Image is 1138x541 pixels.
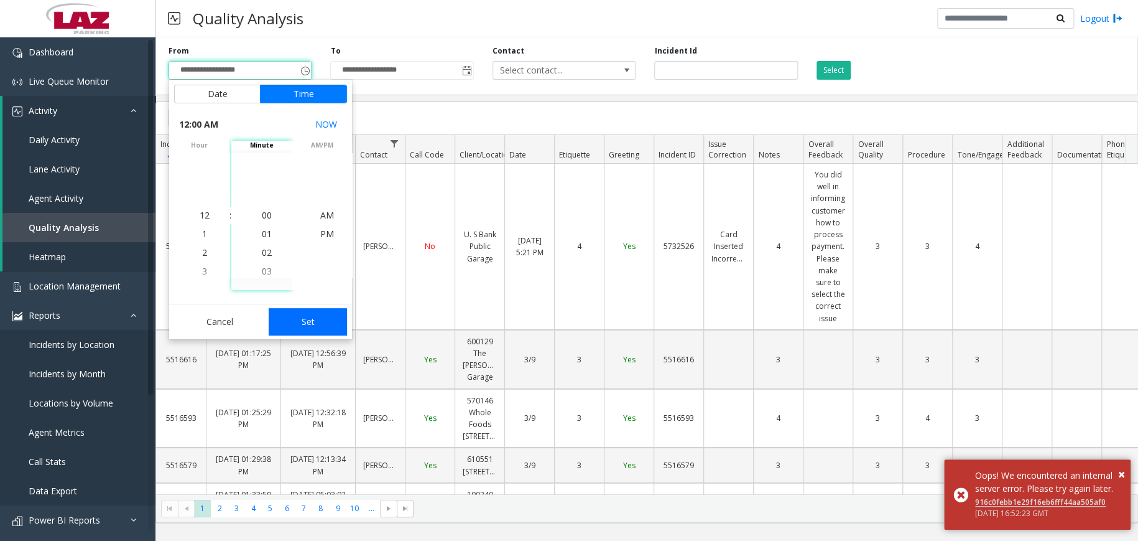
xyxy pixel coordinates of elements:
a: 3 [960,412,994,424]
a: [DATE] 12:13:34 PM [289,453,348,477]
th: Procedure [902,135,952,164]
h3: Quality Analysis [187,3,310,34]
a: [DATE] 05:03:02 AM [289,489,348,512]
a: Yes [612,412,646,424]
label: Incident Id [654,45,696,57]
a: 4 [960,240,994,252]
span: 4 [577,241,581,252]
label: From [169,45,189,57]
span: Quality Analysis [29,222,99,233]
span: 3/9 [524,354,535,365]
span: 3 [776,460,780,471]
span: 4 [925,413,930,423]
span: Page 11 [363,500,380,517]
a: 3 [910,459,945,471]
a: Yes [413,354,447,365]
span: Yes [623,241,636,252]
span: × [1118,466,1125,482]
span: Page 2 [211,500,228,517]
a: 3 [761,354,795,365]
a: 4 [562,240,596,252]
th: Additional Feedback [1002,135,1052,164]
img: 'icon' [12,77,22,87]
th: Overall Feedback [803,135,853,164]
span: Page 3 [228,500,245,517]
a: Yes [413,412,447,424]
kendo-pager-info: 1 - 30 of 3135 items [421,503,1125,514]
a: 4 [761,412,795,424]
span: 3 [975,354,979,365]
span: Card Inserted Incorrectly [711,229,749,263]
a: 3 [861,459,895,471]
a: 3/9 [512,354,547,365]
span: 4 [975,241,979,252]
span: PM [320,228,334,240]
span: 3 [776,354,780,365]
span: Page 5 [262,500,279,517]
a: 3 [861,240,895,252]
span: Yes [424,354,437,365]
a: [DATE] 01:33:59 PM [214,489,273,512]
a: Daily Activity [2,125,155,154]
span: hour [169,141,229,150]
span: 01 [262,228,272,240]
span: Activity [29,105,57,116]
span: Yes [623,413,636,423]
span: 3 [876,354,880,365]
a: 3/9 [512,412,547,424]
span: Daily Activity [29,134,80,146]
span: Page 7 [295,500,312,517]
a: Activity [2,96,155,125]
span: Toggle popup [297,62,311,79]
a: [PERSON_NAME] [363,412,397,424]
a: 3 [910,354,945,365]
span: Yes [623,460,636,471]
a: 3 [562,412,596,424]
a: 100240 CPM [463,489,497,512]
span: 3/9 [524,460,535,471]
span: Go to the next page [380,500,397,517]
span: 3/9 [524,413,535,423]
span: 600129 The [PERSON_NAME] Garage [463,336,519,383]
a: You did well in informing customer how to process payment. Please make sure to select the correct... [811,169,845,324]
button: Select now [310,113,342,136]
a: Yes [612,354,646,365]
a: 5732526 [662,240,696,252]
a: Card Inserted Incorrectly [711,228,746,265]
span: 03 [262,265,272,277]
span: 3 [876,241,880,252]
a: No [413,240,447,252]
span: [DATE] 5:21 PM [516,235,544,258]
a: [PERSON_NAME] [363,240,397,252]
img: 'icon' [12,282,22,292]
a: 3 [861,412,895,424]
th: Client/Location [455,135,504,164]
span: U. S Bank Public Garage [464,229,496,263]
a: Contact Filter Menu [386,135,402,152]
span: Reports [29,309,60,321]
span: Heatmap [29,251,66,263]
button: Select [816,61,851,80]
a: 4 [910,412,945,424]
span: 3 [577,413,581,423]
span: 5516579 [664,460,694,471]
span: Page 6 [279,500,295,517]
a: 5516593 [164,412,198,424]
a: [DATE] 12:56:39 PM [289,347,348,371]
th: Tone/Engagement [952,135,1002,164]
button: Set [269,308,347,336]
span: 12 [200,209,210,221]
span: Incident ID [160,139,198,149]
span: You did well in informing customer how to process payment. Please make sure to select the correct... [811,169,845,323]
span: 00 [262,209,272,221]
th: Overall Quality [853,135,902,164]
a: Yes [612,459,646,471]
a: [DATE] 01:29:38 PM [214,453,273,477]
span: Yes [424,460,437,471]
span: Incidents by Month [29,368,106,380]
span: 3 [925,241,930,252]
button: Close [1118,465,1125,484]
a: [DATE] 12:32:18 PM [289,407,348,430]
div: Oops! We encountered an internal server error. Please try again later. [975,469,1121,495]
img: 'icon' [12,311,22,321]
